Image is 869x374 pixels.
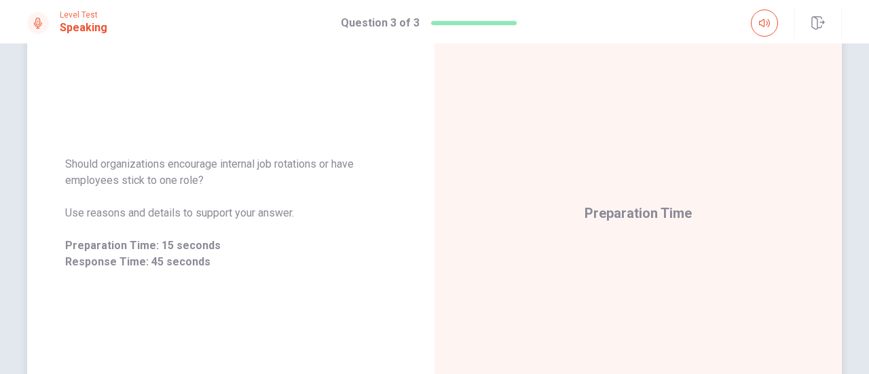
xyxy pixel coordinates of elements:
span: Preparation Time: 15 seconds [65,238,396,254]
span: Preparation Time [585,205,692,221]
h1: Question 3 of 3 [341,15,420,31]
span: Use reasons and details to support your answer. [65,205,396,221]
span: Should organizations encourage internal job rotations or have employees stick to one role? [65,156,396,189]
span: Response Time: 45 seconds [65,254,396,270]
h1: Speaking [60,20,107,36]
span: Level Test [60,10,107,20]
